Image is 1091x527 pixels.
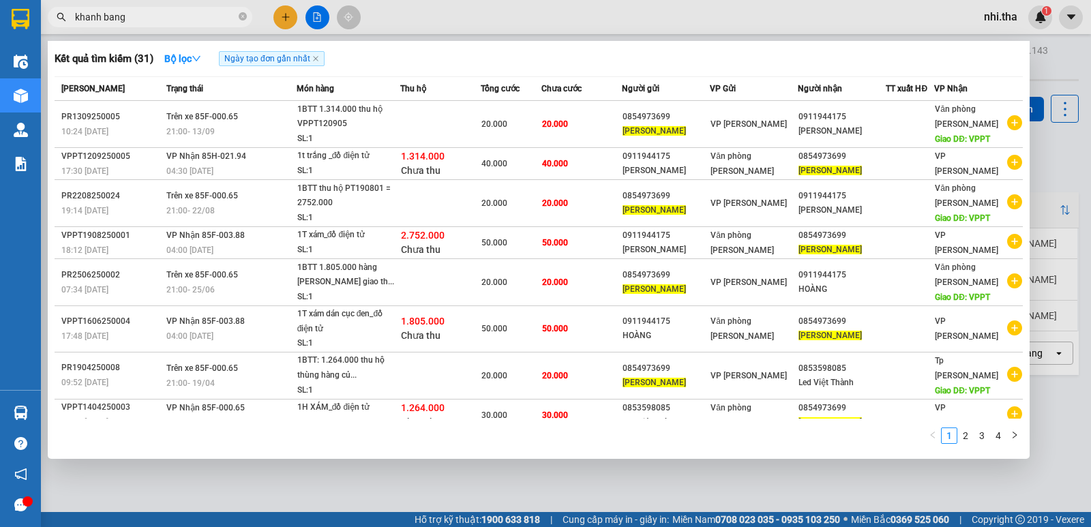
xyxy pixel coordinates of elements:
div: SL: 1 [297,383,400,398]
span: 40.000 [481,159,507,168]
div: 0911944175 [623,314,709,329]
div: SL: 1 [297,211,400,226]
a: 4 [991,428,1006,443]
span: 50.000 [542,238,568,247]
span: Giao DĐ: VPPT [935,292,990,302]
span: Văn phòng [PERSON_NAME] [711,151,774,176]
span: VP Nhận 85H-021.94 [166,151,246,161]
a: 2 [958,428,973,443]
a: 3 [974,428,989,443]
div: 0854973699 [623,361,709,376]
div: 0853598085 [623,401,709,415]
span: 1.805.000 [401,316,445,327]
div: VPPT1404250003 [61,400,162,415]
span: 18:36 [DATE] [61,417,108,427]
div: 1t trắng _đồ điện tử [297,149,400,164]
span: Người gửi [622,84,659,93]
button: right [1006,427,1023,444]
span: close [312,55,319,62]
div: 0854973699 [798,314,885,329]
div: 1BTT 1.314.000 thu hộ VPPT120905 [297,102,400,132]
button: left [925,427,941,444]
span: Văn phòng [PERSON_NAME] [711,230,774,255]
span: 21:00 - 19/04 [166,378,215,388]
li: 2 [957,427,974,444]
span: 04:00 [DATE] [166,418,213,427]
span: 04:00 [DATE] [166,245,213,255]
div: 1T xám dán cục đen_đồ điện tử [297,307,400,336]
span: Văn phòng [PERSON_NAME] [711,403,774,427]
div: 0911944175 [798,110,885,124]
span: Văn phòng [PERSON_NAME] [935,262,998,287]
span: 04:30 [DATE] [166,166,213,176]
span: 20.000 [542,277,568,287]
span: close-circle [239,12,247,20]
span: VP Nhận [934,84,968,93]
span: 50.000 [481,324,507,333]
div: PR2208250024 [61,189,162,203]
div: 0853598085 [798,361,885,376]
span: 20.000 [481,119,507,129]
span: [PERSON_NAME] [798,166,862,175]
span: 20.000 [542,198,568,208]
div: SL: 1 [297,132,400,147]
span: 20.000 [542,371,568,380]
span: close-circle [239,11,247,24]
div: [PERSON_NAME] [798,124,885,138]
span: Văn phòng [PERSON_NAME] [935,183,998,208]
span: plus-circle [1007,406,1022,421]
span: 2.752.000 [401,230,445,241]
span: VP [PERSON_NAME] [711,277,787,287]
li: Previous Page [925,427,941,444]
span: TT xuất HĐ [886,84,927,93]
div: 0911944175 [798,268,885,282]
strong: Bộ lọc [164,53,201,64]
div: 1H XÁM_đồ điện tử [297,400,400,415]
span: Chưa thu [401,244,440,255]
div: VPPT1606250004 [61,314,162,329]
span: [PERSON_NAME] [61,84,125,93]
span: search [57,12,66,22]
div: 0854973699 [623,110,709,124]
div: 0911944175 [623,149,709,164]
div: SL: 1 [297,164,400,179]
span: 20.000 [481,198,507,208]
div: PR1309250005 [61,110,162,124]
span: [PERSON_NAME] [623,126,686,136]
div: SL: 1 [297,336,400,351]
span: 17:30 [DATE] [61,166,108,176]
span: 04:00 [DATE] [166,331,213,341]
span: Chưa thu [401,417,440,427]
span: plus-circle [1007,115,1022,130]
span: 30.000 [481,410,507,420]
a: 1 [942,428,957,443]
span: 10:24 [DATE] [61,127,108,136]
span: VP [PERSON_NAME] [711,371,787,380]
span: 17:48 [DATE] [61,331,108,341]
span: [PERSON_NAME] [798,417,862,427]
span: [PERSON_NAME] [798,245,862,254]
li: 4 [990,427,1006,444]
span: question-circle [14,437,27,450]
span: Chưa cước [541,84,582,93]
div: 0854973699 [623,268,709,282]
span: Trên xe 85F-000.65 [166,112,238,121]
span: 19:14 [DATE] [61,206,108,215]
div: 0911944175 [798,189,885,203]
span: plus-circle [1007,320,1022,335]
span: 21:00 - 13/09 [166,127,215,136]
div: 0911944175 [623,228,709,243]
div: [PERSON_NAME] [623,243,709,257]
div: 0854973699 [798,149,885,164]
div: 1T xám_đồ điện tử [297,228,400,243]
div: 0854973699 [623,189,709,203]
span: [PERSON_NAME] [623,378,686,387]
span: 40.000 [542,159,568,168]
span: Giao DĐ: VPPT [935,213,990,223]
div: 0854973699 [798,401,885,415]
span: Giao DĐ: VPPT [935,134,990,144]
span: down [192,54,201,63]
span: 20.000 [481,277,507,287]
span: Người nhận [798,84,842,93]
img: logo-vxr [12,9,29,29]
